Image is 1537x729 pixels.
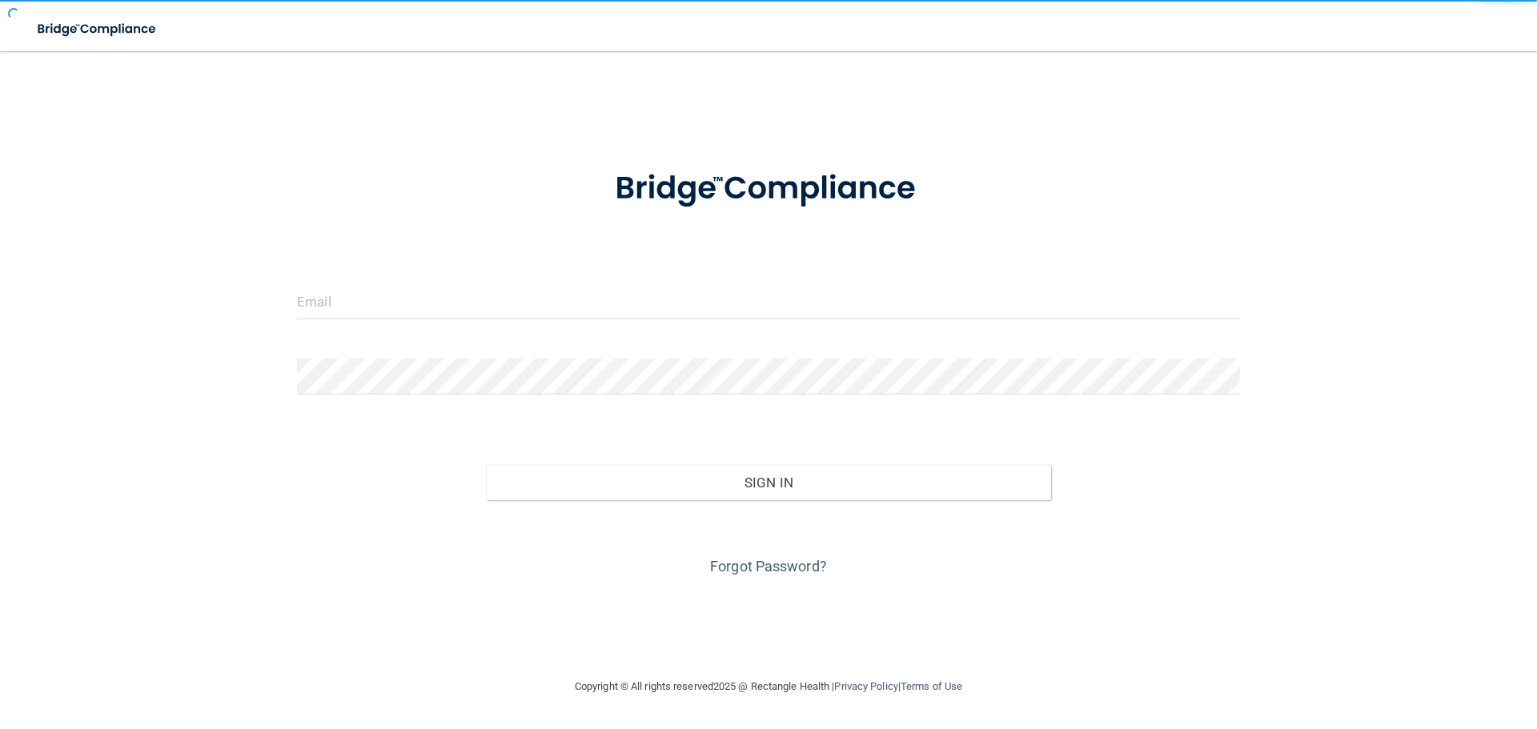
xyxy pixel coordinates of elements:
input: Email [297,283,1240,319]
a: Terms of Use [901,680,962,692]
a: Privacy Policy [834,680,897,692]
div: Copyright © All rights reserved 2025 @ Rectangle Health | | [476,661,1061,712]
button: Sign In [486,465,1052,500]
a: Forgot Password? [710,558,827,575]
img: bridge_compliance_login_screen.278c3ca4.svg [24,13,171,46]
img: bridge_compliance_login_screen.278c3ca4.svg [582,147,955,230]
